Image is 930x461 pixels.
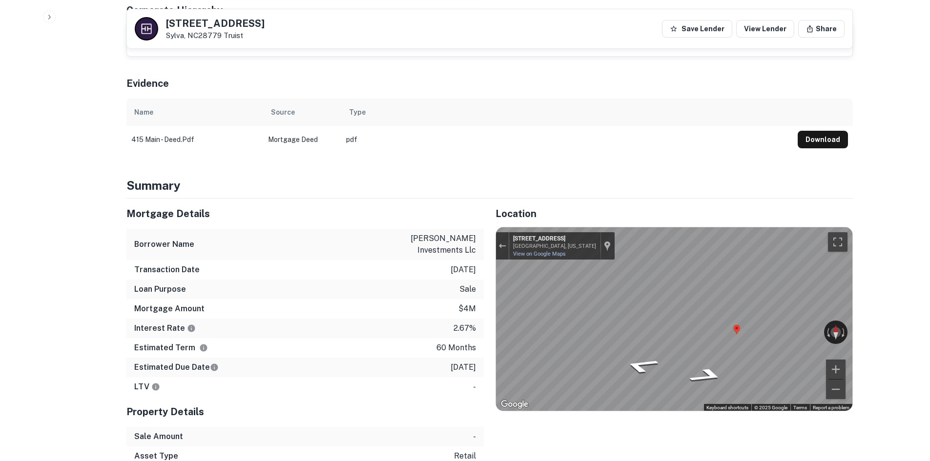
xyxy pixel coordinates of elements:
[134,361,219,373] h6: Estimated Due Date
[126,126,263,153] td: 415 main - deed.pdf
[263,126,341,153] td: Mortgage Deed
[166,31,265,40] p: Sylva, NC28779
[706,404,748,411] button: Keyboard shortcuts
[349,106,366,118] div: Type
[436,342,476,354] p: 60 months
[824,321,831,344] button: Rotate counterclockwise
[498,398,531,411] a: Open this area in Google Maps (opens a new window)
[388,233,476,256] p: [PERSON_NAME] investments llc
[134,239,194,250] h6: Borrower Name
[826,360,846,379] button: Zoom in
[166,19,265,28] h5: [STREET_ADDRESS]
[496,240,509,253] button: Exit the Street View
[451,361,476,373] p: [DATE]
[224,31,243,40] a: Truist
[736,20,794,38] a: View Lender
[674,364,740,387] path: Go East, E Main St
[134,431,183,442] h6: Sale Amount
[134,283,186,295] h6: Loan Purpose
[126,3,223,18] h5: Corporate Hierarchy
[454,322,476,334] p: 2.67%
[604,241,611,251] a: Show location on map
[826,380,846,399] button: Zoom out
[498,398,531,411] img: Google
[831,321,841,344] button: Reset the view
[496,206,853,221] h5: Location
[793,405,807,410] a: Terms (opens in new tab)
[881,383,930,430] iframe: Chat Widget
[841,321,847,344] button: Rotate clockwise
[608,355,673,378] path: Go Northwest, E Main St
[126,177,853,194] h4: Summary
[126,99,263,126] th: Name
[496,227,852,411] div: Map
[134,303,205,315] h6: Mortgage Amount
[341,126,793,153] td: pdf
[126,206,484,221] h5: Mortgage Details
[496,227,852,411] div: Street View
[126,99,853,153] div: scrollable content
[187,324,196,333] svg: The interest rates displayed on the website are for informational purposes only and may be report...
[813,405,849,410] a: Report a problem
[451,264,476,276] p: [DATE]
[828,232,847,252] button: Toggle fullscreen view
[459,283,476,295] p: sale
[473,381,476,393] p: -
[458,303,476,315] p: $4m
[134,264,200,276] h6: Transaction Date
[798,131,848,148] button: Download
[126,404,484,419] h5: Property Details
[341,99,793,126] th: Type
[798,20,845,38] button: Share
[513,243,596,249] div: [GEOGRAPHIC_DATA], [US_STATE]
[134,322,196,334] h6: Interest Rate
[754,405,787,410] span: © 2025 Google
[151,382,160,391] svg: LTVs displayed on the website are for informational purposes only and may be reported incorrectly...
[513,251,566,257] a: View on Google Maps
[473,431,476,442] p: -
[263,99,341,126] th: Source
[210,363,219,372] svg: Estimate is based on a standard schedule for this type of loan.
[271,106,295,118] div: Source
[513,235,596,243] div: [STREET_ADDRESS]
[126,76,169,91] h5: Evidence
[134,342,208,354] h6: Estimated Term
[199,343,208,352] svg: Term is based on a standard schedule for this type of loan.
[662,20,732,38] button: Save Lender
[134,106,153,118] div: Name
[134,381,160,393] h6: LTV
